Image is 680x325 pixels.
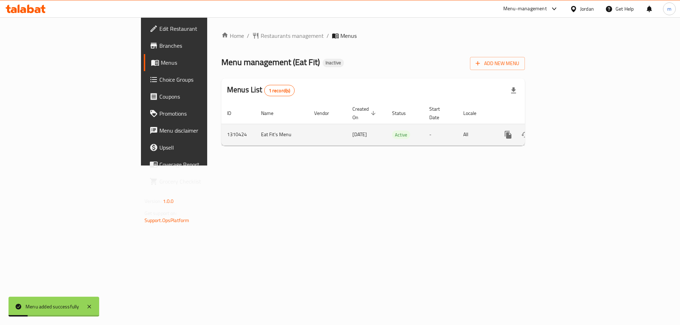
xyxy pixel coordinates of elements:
span: 1 record(s) [265,87,295,94]
h2: Menus List [227,85,295,96]
a: Edit Restaurant [144,20,255,37]
span: Vendor [314,109,338,117]
span: Active [392,131,410,139]
button: more [500,126,517,143]
td: - [424,124,458,145]
span: Locale [463,109,486,117]
a: Branches [144,37,255,54]
a: Upsell [144,139,255,156]
span: Status [392,109,415,117]
div: Menu added successfully [25,303,79,311]
nav: breadcrumb [221,31,525,40]
span: Restaurants management [261,31,324,40]
span: Edit Restaurant [159,24,249,33]
span: Menus [340,31,357,40]
button: Add New Menu [470,57,525,70]
div: Menu-management [503,5,547,13]
span: Grocery Checklist [159,177,249,186]
a: Restaurants management [252,31,324,40]
a: Grocery Checklist [144,173,255,190]
a: Support.OpsPlatform [144,216,189,225]
a: Menus [144,54,255,71]
span: Menu management ( Eat Fit ) [221,54,320,70]
div: Jordan [580,5,594,13]
span: m [667,5,671,13]
span: Choice Groups [159,75,249,84]
a: Coverage Report [144,156,255,173]
button: Change Status [517,126,534,143]
span: Start Date [429,105,449,122]
span: Get support on: [144,209,177,218]
span: ID [227,109,240,117]
td: All [458,124,494,145]
a: Menu disclaimer [144,122,255,139]
th: Actions [494,103,573,124]
span: 1.0.0 [163,197,174,206]
div: Export file [505,82,522,99]
a: Coupons [144,88,255,105]
span: Inactive [323,60,344,66]
span: Add New Menu [476,59,519,68]
span: Upsell [159,143,249,152]
span: [DATE] [352,130,367,139]
table: enhanced table [221,103,573,146]
span: Version: [144,197,162,206]
span: Name [261,109,283,117]
div: Inactive [323,59,344,67]
a: Choice Groups [144,71,255,88]
span: Coupons [159,92,249,101]
a: Promotions [144,105,255,122]
span: Menu disclaimer [159,126,249,135]
span: Coverage Report [159,160,249,169]
span: Created On [352,105,378,122]
td: Eat Fit's Menu [255,124,308,145]
li: / [327,31,329,40]
span: Menus [161,58,249,67]
span: Branches [159,41,249,50]
span: Promotions [159,109,249,118]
